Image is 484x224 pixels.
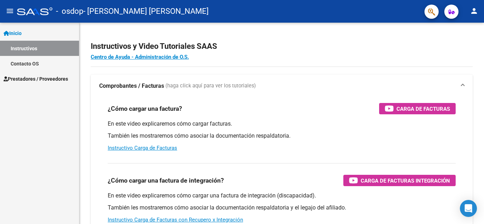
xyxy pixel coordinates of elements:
strong: Comprobantes / Facturas [99,82,164,90]
p: En este video explicaremos cómo cargar una factura de integración (discapacidad). [108,192,456,200]
div: Open Intercom Messenger [460,200,477,217]
p: En este video explicaremos cómo cargar facturas. [108,120,456,128]
a: Instructivo Carga de Facturas [108,145,177,151]
span: Inicio [4,29,22,37]
a: Instructivo Carga de Facturas con Recupero x Integración [108,217,243,223]
mat-icon: menu [6,7,14,15]
span: (haga click aquí para ver los tutoriales) [165,82,256,90]
mat-expansion-panel-header: Comprobantes / Facturas (haga click aquí para ver los tutoriales) [91,75,473,97]
h3: ¿Cómo cargar una factura? [108,104,182,114]
p: También les mostraremos cómo asociar la documentación respaldatoria. [108,132,456,140]
span: - osdop [56,4,83,19]
button: Carga de Facturas [379,103,456,114]
span: - [PERSON_NAME] [PERSON_NAME] [83,4,209,19]
span: Carga de Facturas Integración [361,176,450,185]
span: Carga de Facturas [396,104,450,113]
h2: Instructivos y Video Tutoriales SAAS [91,40,473,53]
mat-icon: person [470,7,478,15]
p: También les mostraremos cómo asociar la documentación respaldatoria y el legajo del afiliado. [108,204,456,212]
span: Prestadores / Proveedores [4,75,68,83]
h3: ¿Cómo cargar una factura de integración? [108,176,224,185]
button: Carga de Facturas Integración [343,175,456,186]
a: Centro de Ayuda - Administración de O.S. [91,54,189,60]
